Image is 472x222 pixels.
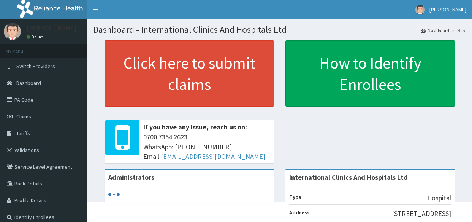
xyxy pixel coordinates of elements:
[27,34,45,40] a: Online
[285,40,455,107] a: How to Identify Enrollees
[93,25,466,35] h1: Dashboard - International Clinics And Hospitals Ltd
[143,132,270,161] span: 0700 7354 2623 WhatsApp: [PHONE_NUMBER] Email:
[143,123,247,131] b: If you have any issue, reach us on:
[16,63,55,70] span: Switch Providers
[108,189,120,200] svg: audio-loading
[429,6,466,13] span: [PERSON_NAME]
[16,113,31,120] span: Claims
[161,152,265,161] a: [EMAIL_ADDRESS][DOMAIN_NAME]
[27,25,76,32] p: [PERSON_NAME]
[427,193,451,203] p: Hospital
[450,27,466,34] li: Here
[4,23,21,40] img: User Image
[16,130,30,137] span: Tariffs
[415,5,425,14] img: User Image
[105,40,274,107] a: Click here to submit claims
[289,209,310,216] b: Address
[16,80,41,86] span: Dashboard
[289,173,408,182] strong: International Clinics And Hospitals Ltd
[108,173,154,182] b: Administrators
[421,27,449,34] a: Dashboard
[392,209,451,219] p: [STREET_ADDRESS]
[289,193,302,200] b: Type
